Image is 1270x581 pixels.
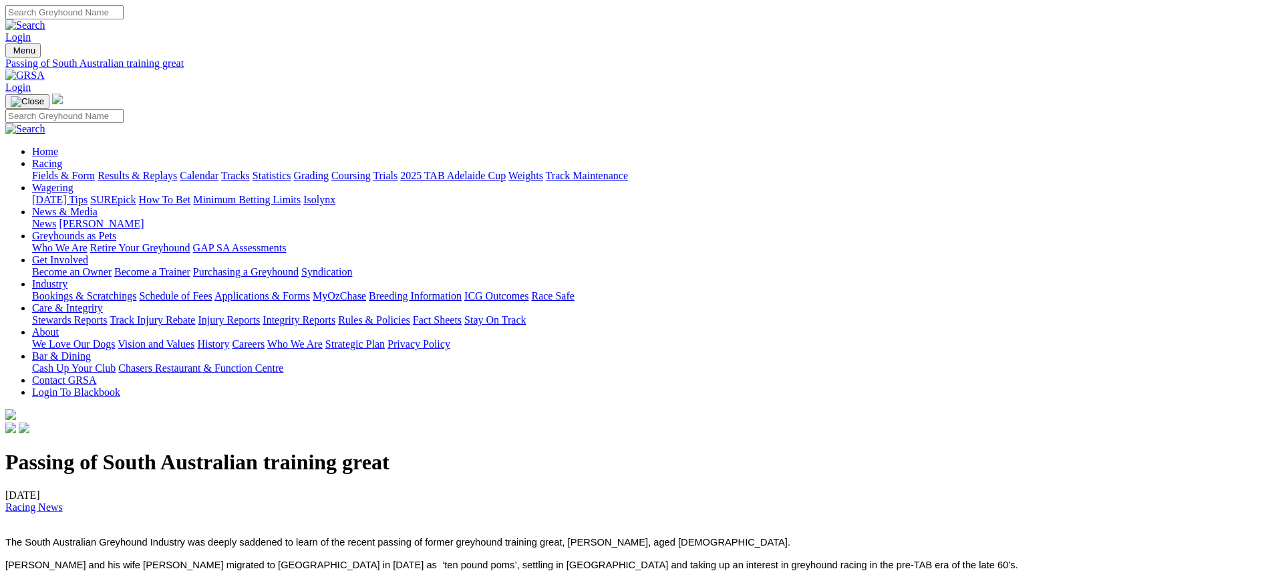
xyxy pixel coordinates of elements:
a: [DATE] Tips [32,194,88,205]
div: Industry [32,290,1265,302]
h1: Passing of South Australian training great [5,450,1265,475]
a: Statistics [253,170,291,181]
a: Who We Are [32,242,88,253]
a: Stewards Reports [32,314,107,326]
button: Toggle navigation [5,94,49,109]
a: Bar & Dining [32,350,91,362]
a: Contact GRSA [32,374,96,386]
a: Results & Replays [98,170,177,181]
a: Who We Are [267,338,323,350]
input: Search [5,5,124,19]
a: Become an Owner [32,266,112,277]
a: Grading [294,170,329,181]
a: Minimum Betting Limits [193,194,301,205]
div: About [32,338,1265,350]
a: Injury Reports [198,314,260,326]
a: [PERSON_NAME] [59,218,144,229]
a: Trials [373,170,398,181]
a: Home [32,146,58,157]
a: Become a Trainer [114,266,190,277]
a: Breeding Information [369,290,462,302]
a: Racing [32,158,62,169]
a: Strategic Plan [325,338,385,350]
a: Get Involved [32,254,88,265]
div: Bar & Dining [32,362,1265,374]
a: ICG Outcomes [464,290,528,302]
a: GAP SA Assessments [193,242,287,253]
a: We Love Our Dogs [32,338,115,350]
a: Schedule of Fees [139,290,212,302]
span: The South Australian Greyhound Industry was deeply saddened to learn of the recent passing of for... [5,537,790,548]
a: How To Bet [139,194,191,205]
img: logo-grsa-white.png [5,409,16,420]
a: Care & Integrity [32,302,103,314]
a: Rules & Policies [338,314,410,326]
span: Menu [13,45,35,55]
img: GRSA [5,70,45,82]
a: MyOzChase [313,290,366,302]
a: Bookings & Scratchings [32,290,136,302]
a: Syndication [301,266,352,277]
a: Fields & Form [32,170,95,181]
a: Retire Your Greyhound [90,242,190,253]
a: SUREpick [90,194,136,205]
span: [DATE] [5,489,63,513]
img: facebook.svg [5,423,16,433]
a: Applications & Forms [214,290,310,302]
div: Greyhounds as Pets [32,242,1265,254]
input: Search [5,109,124,123]
a: Greyhounds as Pets [32,230,116,241]
a: About [32,326,59,338]
a: Tracks [221,170,250,181]
a: Passing of South Australian training great [5,57,1265,70]
a: Cash Up Your Club [32,362,116,374]
a: News [32,218,56,229]
img: Search [5,19,45,31]
a: History [197,338,229,350]
a: Login [5,82,31,93]
a: Login To Blackbook [32,386,120,398]
img: Close [11,96,44,107]
a: Chasers Restaurant & Function Centre [118,362,283,374]
a: Vision and Values [118,338,194,350]
a: News & Media [32,206,98,217]
a: Wagering [32,182,73,193]
img: Search [5,123,45,135]
img: logo-grsa-white.png [52,94,63,104]
div: News & Media [32,218,1265,230]
a: Stay On Track [464,314,526,326]
div: Get Involved [32,266,1265,278]
a: Racing News [5,501,63,513]
a: Purchasing a Greyhound [193,266,299,277]
a: Coursing [331,170,371,181]
span: [PERSON_NAME] and his wife [PERSON_NAME] migrated to [GEOGRAPHIC_DATA] in [DATE] as ‘ten pound po... [5,560,1018,570]
a: Track Maintenance [546,170,628,181]
div: Wagering [32,194,1265,206]
a: 2025 TAB Adelaide Cup [400,170,506,181]
a: Calendar [180,170,218,181]
a: Industry [32,278,67,289]
a: Weights [508,170,543,181]
a: Fact Sheets [413,314,462,326]
a: Integrity Reports [263,314,335,326]
img: twitter.svg [19,423,29,433]
a: Isolynx [303,194,335,205]
a: Login [5,31,31,43]
div: Care & Integrity [32,314,1265,326]
div: Racing [32,170,1265,182]
button: Toggle navigation [5,43,41,57]
a: Race Safe [531,290,574,302]
a: Track Injury Rebate [110,314,195,326]
a: Careers [232,338,265,350]
a: Privacy Policy [387,338,450,350]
